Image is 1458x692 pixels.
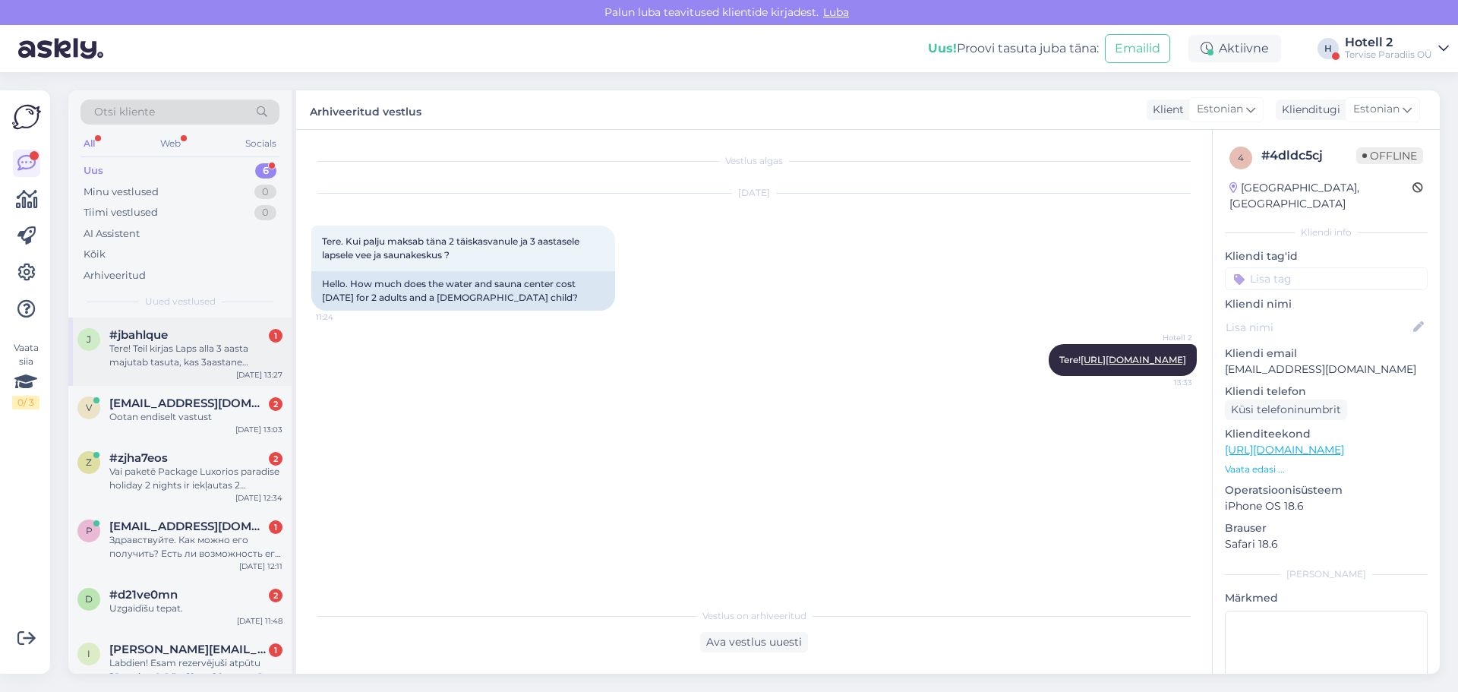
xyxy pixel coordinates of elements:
span: 4 [1238,152,1244,163]
div: Tervise Paradiis OÜ [1345,49,1432,61]
div: [DATE] [311,186,1197,200]
span: 11:24 [316,311,373,323]
div: 1 [269,520,282,534]
span: inga.keisa@inbox.lv [109,643,267,656]
div: AI Assistent [84,226,140,242]
div: H [1318,38,1339,59]
p: Kliendi tag'id [1225,248,1428,264]
div: Web [157,134,184,153]
div: Minu vestlused [84,185,159,200]
span: #zjha7eos [109,451,168,465]
span: d [85,593,93,605]
span: Luba [819,5,854,19]
img: Askly Logo [12,103,41,131]
div: 0 [254,185,276,200]
span: Estonian [1197,101,1243,118]
a: [URL][DOMAIN_NAME] [1081,354,1186,365]
div: All [80,134,98,153]
p: Safari 18.6 [1225,536,1428,552]
span: j [87,333,91,345]
div: Hotell 2 [1345,36,1432,49]
div: 1 [269,643,282,657]
span: Estonian [1353,101,1400,118]
p: Klienditeekond [1225,426,1428,442]
span: Tere! [1059,354,1186,365]
input: Lisa tag [1225,267,1428,290]
p: Operatsioonisüsteem [1225,482,1428,498]
b: Uus! [928,41,957,55]
div: [GEOGRAPHIC_DATA], [GEOGRAPHIC_DATA] [1229,180,1412,212]
div: Ava vestlus uuesti [700,632,808,653]
div: Vai paketē Package Luxorios paradise holiday 2 nights ir iekļautas 2 procedūras katram cilvēkam? ... [109,465,282,492]
div: 2 [269,589,282,602]
div: Tere! Teil kirjas Laps alla 3 aasta majutab tasuta, kas 3aastane kaasaarvatud? [109,342,282,369]
div: Здравствуйте. Как можно его получить? Есть ли возможность его переслать в [GEOGRAPHIC_DATA]? Расх... [109,533,282,561]
input: Lisa nimi [1226,319,1410,336]
div: Tiimi vestlused [84,205,158,220]
div: Kliendi info [1225,226,1428,239]
div: 1 [269,329,282,343]
span: Uued vestlused [145,295,216,308]
div: Aktiivne [1188,35,1281,62]
div: Klient [1147,102,1184,118]
span: Offline [1356,147,1423,164]
div: [DATE] 13:27 [236,369,282,381]
p: Märkmed [1225,590,1428,606]
span: z [86,457,92,468]
span: Tere. Kui palju maksab täna 2 täiskasvanule ja 3 aastasele lapsele vee ja saunakeskus ? [322,235,582,261]
div: [DATE] 12:34 [235,492,282,504]
div: [DATE] 12:11 [239,561,282,572]
div: Uzgaidīšu tepat. [109,602,282,615]
div: [DATE] 13:03 [235,424,282,435]
p: Vaata edasi ... [1225,463,1428,476]
div: Küsi telefoninumbrit [1225,400,1347,420]
div: 0 / 3 [12,396,39,409]
a: Hotell 2Tervise Paradiis OÜ [1345,36,1449,61]
span: plejada@list.ru [109,520,267,533]
div: Socials [242,134,279,153]
span: Otsi kliente [94,104,155,120]
div: 2 [269,452,282,466]
span: v [86,402,92,413]
div: Kõik [84,247,106,262]
button: Emailid [1105,34,1170,63]
span: veronika1231@hotmail.com [109,397,267,410]
span: Hotell 2 [1135,332,1192,343]
div: Uus [84,163,103,179]
div: Vaata siia [12,341,39,409]
a: [URL][DOMAIN_NAME] [1225,443,1344,457]
p: Kliendi telefon [1225,384,1428,400]
span: p [86,525,93,536]
div: Hello. How much does the water and sauna center cost [DATE] for 2 adults and a [DEMOGRAPHIC_DATA]... [311,271,615,311]
div: Ootan endiselt vastust [109,410,282,424]
div: [PERSON_NAME] [1225,567,1428,581]
span: #d21ve0mn [109,588,178,602]
div: 2 [269,397,282,411]
span: Vestlus on arhiveeritud [702,609,806,623]
div: Vestlus algas [311,154,1197,168]
span: #jbahlque [109,328,168,342]
label: Arhiveeritud vestlus [310,100,421,120]
p: iPhone OS 18.6 [1225,498,1428,514]
div: Arhiveeritud [84,268,146,283]
div: Proovi tasuta juba täna: [928,39,1099,58]
p: Kliendi nimi [1225,296,1428,312]
div: 0 [254,205,276,220]
span: i [87,648,90,659]
span: 13:33 [1135,377,1192,388]
div: Klienditugi [1276,102,1340,118]
p: Kliendi email [1225,346,1428,362]
div: [DATE] 11:48 [237,615,282,627]
p: [EMAIL_ADDRESS][DOMAIN_NAME] [1225,362,1428,378]
div: Labdien! Esam rezervējuši atpūtu Jūsu viesnīcā š.g.19.un 20.augustā, vēlos noskaidrot vai šajos d... [109,656,282,684]
div: # 4dldc5cj [1261,147,1356,165]
div: 6 [255,163,276,179]
p: Brauser [1225,520,1428,536]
